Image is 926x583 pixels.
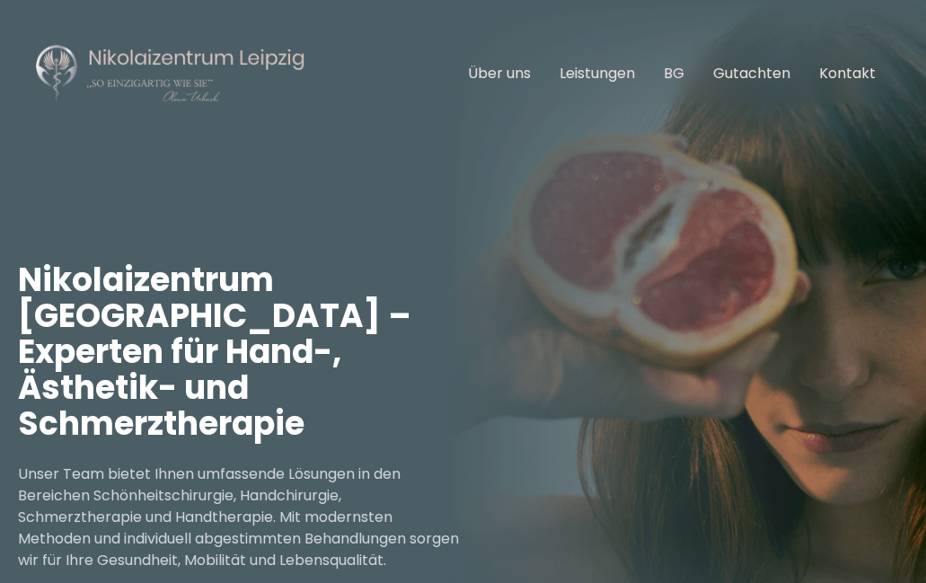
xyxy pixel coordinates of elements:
[468,63,531,84] a: Über uns
[819,63,876,84] a: Kontakt
[36,43,305,104] img: Nikolaizentrum Leipzig Logo
[18,464,463,571] p: Unser Team bietet Ihnen umfassende Lösungen in den Bereichen Schönheitschirurgie, Handchirurgie, ...
[713,63,790,84] a: Gutachten
[664,63,684,84] a: BG
[18,262,463,442] h1: Nikolaizentrum [GEOGRAPHIC_DATA] – Experten für Hand-, Ästhetik- und Schmerztherapie
[560,63,635,84] a: Leistungen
